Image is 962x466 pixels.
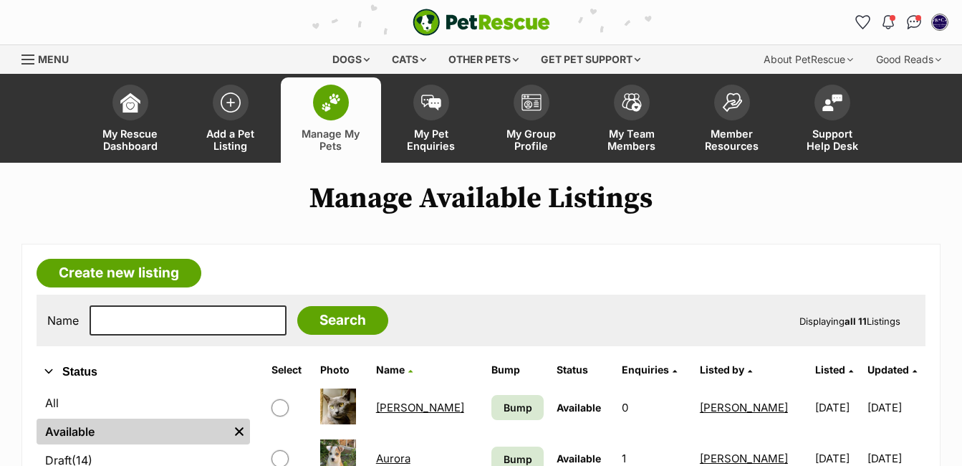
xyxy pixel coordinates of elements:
[845,315,867,327] strong: all 11
[799,315,900,327] span: Displaying Listings
[928,11,951,34] button: My account
[882,15,894,29] img: notifications-46538b983faf8c2785f20acdc204bb7945ddae34d4c08c2a6579f10ce5e182be.svg
[376,452,410,465] a: Aurora
[47,314,79,327] label: Name
[600,128,664,152] span: My Team Members
[491,395,544,420] a: Bump
[551,358,615,381] th: Status
[815,363,853,376] a: Listed
[266,358,313,381] th: Select
[700,452,788,465] a: [PERSON_NAME]
[37,363,250,381] button: Status
[867,383,924,432] td: [DATE]
[722,92,742,112] img: member-resources-icon-8e73f808a243e03378d46382f2149f9095a855e16c252ad45f914b54edf8863c.svg
[907,15,922,29] img: chat-41dd97257d64d25036548639549fe6c8038ab92f7586957e7f3b1b290dea8141.svg
[299,128,363,152] span: Manage My Pets
[700,128,764,152] span: Member Resources
[321,93,341,112] img: manage-my-pets-icon-02211641906a0b7f246fdf0571729dbe1e7629f14944591b6c1af311fb30b64b.svg
[815,363,845,376] span: Listed
[322,45,380,74] div: Dogs
[198,128,263,152] span: Add a Pet Listing
[822,94,842,111] img: help-desk-icon-fdf02630f3aa405de69fd3d07c3f3aa587a6932b1a1747fa1d2bba05be0121f9.svg
[98,128,163,152] span: My Rescue Dashboard
[499,128,564,152] span: My Group Profile
[376,401,464,414] a: [PERSON_NAME]
[851,11,951,34] ul: Account quick links
[877,11,900,34] button: Notifications
[754,45,863,74] div: About PetRescue
[297,306,388,335] input: Search
[582,77,682,163] a: My Team Members
[381,77,481,163] a: My Pet Enquiries
[622,363,677,376] a: Enquiries
[867,363,917,376] a: Updated
[851,11,874,34] a: Favourites
[867,363,909,376] span: Updated
[622,93,642,112] img: team-members-icon-5396bd8760b3fe7c0b43da4ab00e1e3bb1a5d9ba89233759b79545d2d3fc5d0d.svg
[21,45,79,71] a: Menu
[413,9,550,36] a: PetRescue
[866,45,951,74] div: Good Reads
[37,259,201,287] a: Create new listing
[399,128,463,152] span: My Pet Enquiries
[281,77,381,163] a: Manage My Pets
[782,77,882,163] a: Support Help Desk
[700,401,788,414] a: [PERSON_NAME]
[557,452,601,465] span: Available
[376,363,405,376] span: Name
[421,95,441,110] img: pet-enquiries-icon-7e3ad2cf08bfb03b45e93fb7055b45f3efa6380592205ae92323e6603595dc1f.svg
[700,363,744,376] span: Listed by
[809,383,866,432] td: [DATE]
[616,383,692,432] td: 0
[221,92,241,113] img: add-pet-listing-icon-0afa8454b4691262ce3f59096e99ab1cd57d4a30225e0717b998d2c9b9846f56.svg
[486,358,549,381] th: Bump
[37,390,250,416] a: All
[413,9,550,36] img: logo-e224e6f780fb5917bec1dbf3a21bbac754714ae5b6737aabdf751b685950b380.svg
[682,77,782,163] a: Member Resources
[382,45,436,74] div: Cats
[80,77,181,163] a: My Rescue Dashboard
[700,363,752,376] a: Listed by
[376,363,413,376] a: Name
[37,419,229,444] a: Available
[181,77,281,163] a: Add a Pet Listing
[504,400,532,415] span: Bump
[314,358,369,381] th: Photo
[229,419,250,444] a: Remove filter
[481,77,582,163] a: My Group Profile
[120,92,140,113] img: dashboard-icon-eb2f2d2d3e046f16d808141f083e7271f6b2e854fb5c12c21221c1fb7104beca.svg
[521,94,542,111] img: group-profile-icon-3fa3cf56718a62981997c0bc7e787c4b2cf8bcc04b72c1350f741eb67cf2f40e.svg
[933,15,947,29] img: Heather Watkins profile pic
[38,53,69,65] span: Menu
[557,401,601,414] span: Available
[622,363,669,376] span: translation missing: en.admin.listings.index.attributes.enquiries
[800,128,865,152] span: Support Help Desk
[438,45,529,74] div: Other pets
[531,45,650,74] div: Get pet support
[903,11,925,34] a: Conversations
